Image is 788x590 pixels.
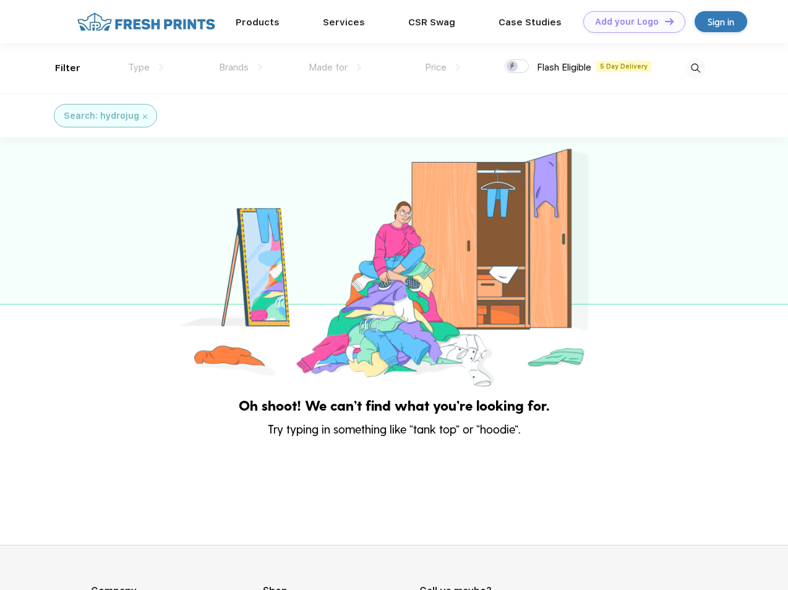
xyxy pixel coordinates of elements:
[143,114,147,119] img: filter_cancel.svg
[595,17,659,27] div: Add your Logo
[425,62,447,73] span: Price
[708,15,734,29] div: Sign in
[456,64,460,71] img: dropdown.png
[357,64,361,71] img: dropdown.png
[55,61,80,75] div: Filter
[219,62,249,73] span: Brands
[159,64,163,71] img: dropdown.png
[64,109,139,122] div: Search: hydrojug
[309,62,348,73] span: Made for
[685,58,706,79] img: desktop_search.svg
[258,64,262,71] img: dropdown.png
[236,17,280,28] a: Products
[596,61,651,72] span: 5 Day Delivery
[537,62,591,73] span: Flash Eligible
[74,11,219,33] img: fo%20logo%202.webp
[695,11,747,32] a: Sign in
[665,18,674,25] img: DT
[128,62,150,73] span: Type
